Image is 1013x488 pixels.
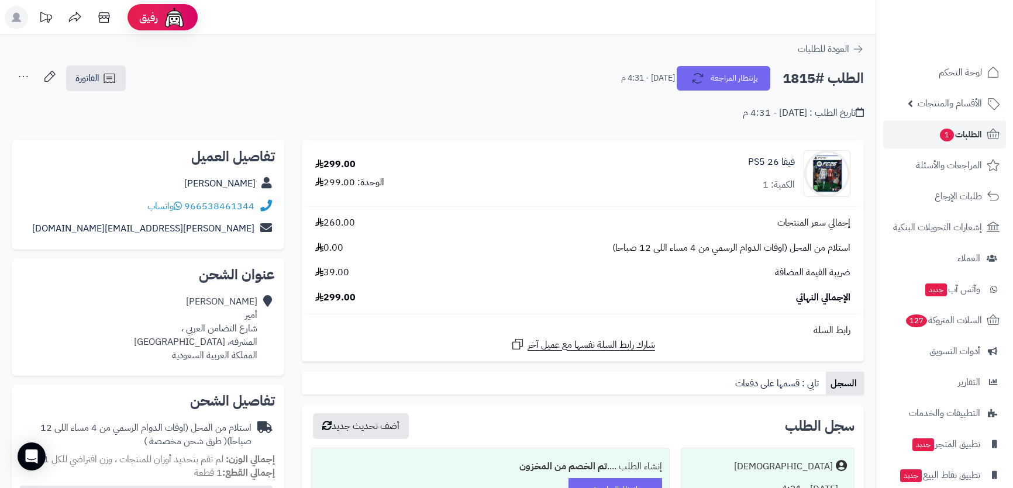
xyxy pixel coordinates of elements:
[21,421,251,448] div: استلام من المحل (اوقات الدوام الرسمي من 4 مساء اللى 12 صباحا)
[883,151,1006,179] a: المراجعات والأسئلة
[26,452,223,466] span: لم تقم بتحديد أوزان للمنتجات ، وزن افتراضي للكل 1 كجم
[621,72,675,84] small: [DATE] - 4:31 م
[184,199,254,213] a: 966538461344
[66,65,126,91] a: الفاتورة
[883,182,1006,210] a: طلبات الإرجاع
[777,216,850,230] span: إجمالي سعر المنتجات
[734,460,833,473] div: [DEMOGRAPHIC_DATA]
[511,337,655,352] a: شارك رابط السلة نفسها مع عميل آخر
[226,452,275,466] strong: إجمالي الوزن:
[315,176,384,189] div: الوحدة: 299.00
[912,438,934,451] span: جديد
[804,150,850,197] img: 1758139991-0436d3d6-92fc-4326-a61b-643dcd257d81-1000x1000-sH7NkNxHYbpxGhqmP8e8Z633u6W3RWu6Zj1YZjK...
[32,221,254,236] a: [PERSON_NAME][EMAIL_ADDRESS][DOMAIN_NAME]
[883,244,1006,272] a: العملاء
[883,306,1006,334] a: السلات المتروكة127
[315,266,349,279] span: 39.00
[826,372,864,395] a: السجل
[147,199,182,213] a: واتساب
[957,250,980,267] span: العملاء
[924,281,980,297] span: وآتس آب
[139,11,158,25] span: رفيق
[883,430,1006,458] a: تطبيق المتجرجديد
[940,129,954,141] span: 1
[528,338,655,352] span: شارك رابط السلة نفسها مع عميل آخر
[31,6,60,32] a: تحديثات المنصة
[18,442,46,470] div: Open Intercom Messenger
[958,374,980,390] span: التقارير
[918,95,982,112] span: الأقسام والمنتجات
[893,219,982,236] span: إشعارات التحويلات البنكية
[21,394,275,408] h2: تفاصيل الشحن
[909,405,980,421] span: التطبيقات والخدمات
[313,413,409,439] button: أضف تحديث جديد
[911,436,980,452] span: تطبيق المتجر
[798,42,849,56] span: العودة للطلبات
[796,291,850,304] span: الإجمالي النهائي
[775,266,850,279] span: ضريبة القيمة المضافة
[883,58,1006,86] a: لوحة التحكم
[883,337,1006,365] a: أدوات التسويق
[883,368,1006,396] a: التقارير
[743,106,864,120] div: تاريخ الطلب : [DATE] - 4:31 م
[906,314,927,327] span: 127
[731,372,826,395] a: تابي : قسمها على دفعات
[163,6,186,29] img: ai-face.png
[677,66,770,91] button: بإنتظار المراجعة
[134,295,257,362] div: [PERSON_NAME] أمير شارع التضامن العربي ، المشرفه، [GEOGRAPHIC_DATA] المملكة العربية السعودية
[785,419,854,433] h3: سجل الطلب
[315,158,356,171] div: 299.00
[194,466,275,480] small: 1 قطعة
[315,291,356,304] span: 299.00
[306,324,859,337] div: رابط السلة
[900,469,922,482] span: جديد
[939,126,982,143] span: الطلبات
[783,67,864,91] h2: الطلب #1815
[21,150,275,164] h2: تفاصيل العميل
[929,343,980,359] span: أدوات التسويق
[315,216,355,230] span: 260.00
[916,157,982,174] span: المراجعات والأسئلة
[883,213,1006,241] a: إشعارات التحويلات البنكية
[315,241,343,255] span: 0.00
[184,176,256,191] a: [PERSON_NAME]
[748,155,795,169] a: فيفا 26 PS5
[883,120,1006,148] a: الطلبات1
[925,283,947,296] span: جديد
[319,455,662,478] div: إنشاء الطلب ....
[144,434,227,448] span: ( طرق شحن مخصصة )
[883,275,1006,303] a: وآتس آبجديد
[75,71,99,85] span: الفاتورة
[612,241,850,255] span: استلام من المحل (اوقات الدوام الرسمي من 4 مساء اللى 12 صباحا)
[519,459,607,473] b: تم الخصم من المخزون
[899,467,980,483] span: تطبيق نقاط البيع
[763,178,795,192] div: الكمية: 1
[222,466,275,480] strong: إجمالي القطع:
[21,268,275,282] h2: عنوان الشحن
[798,42,864,56] a: العودة للطلبات
[935,188,982,205] span: طلبات الإرجاع
[905,312,982,328] span: السلات المتروكة
[883,399,1006,427] a: التطبيقات والخدمات
[939,64,982,81] span: لوحة التحكم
